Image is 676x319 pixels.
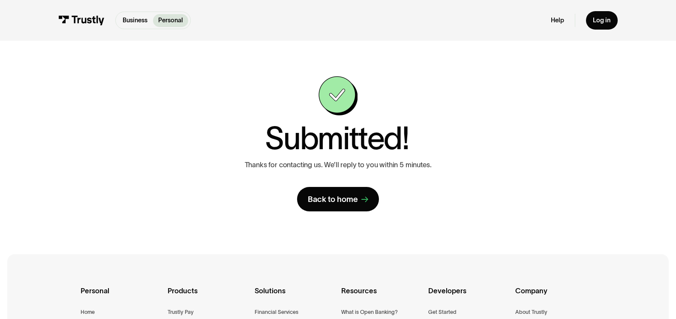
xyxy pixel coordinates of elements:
a: What is Open Banking? [341,307,398,316]
a: Get Started [428,307,457,316]
div: Resources [341,285,421,307]
a: Home [81,307,95,316]
img: Trustly Logo [58,15,105,25]
p: Business [123,16,147,25]
a: About Trustly [515,307,547,316]
a: Business [117,14,153,27]
div: Solutions [255,285,335,307]
a: Back to home [297,187,379,211]
p: Personal [158,16,183,25]
a: Trustly Pay [168,307,194,316]
p: Thanks for contacting us. We’ll reply to you within 5 minutes. [245,161,432,169]
a: Personal [153,14,189,27]
a: Log in [586,11,618,30]
div: Back to home [308,194,358,205]
h1: Submitted! [265,123,409,154]
div: Products [168,285,248,307]
div: Developers [428,285,508,307]
div: Personal [81,285,161,307]
a: Help [551,16,564,24]
div: Company [515,285,595,307]
a: Financial Services [255,307,298,316]
div: Log in [593,16,610,24]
